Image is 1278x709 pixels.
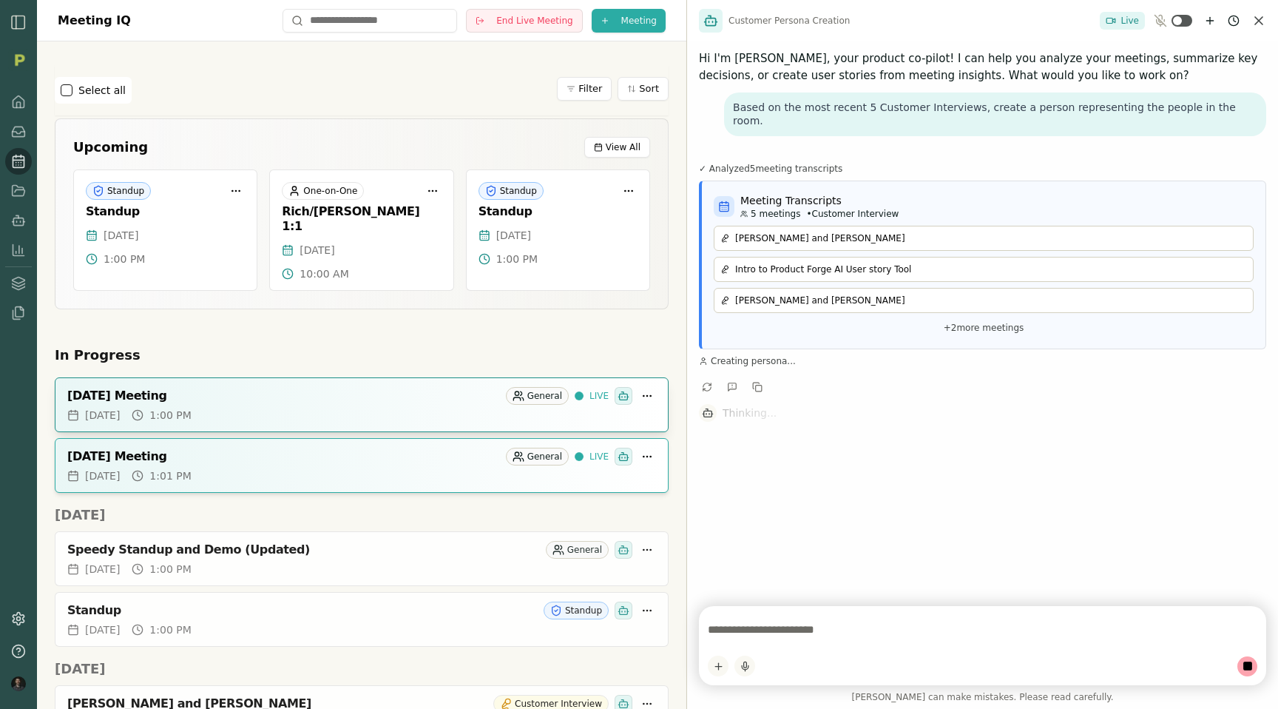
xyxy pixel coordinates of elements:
button: More options [227,182,245,200]
span: LIVE [589,451,609,463]
div: Smith has been invited [615,541,632,559]
span: 1:00 PM [496,252,538,266]
div: Rich/[PERSON_NAME] 1:1 [282,204,441,234]
h2: Upcoming [73,137,148,158]
div: Standup [86,182,151,200]
div: Speedy Standup and Demo (Updated) [67,542,540,557]
h4: Meeting Transcripts [740,193,1254,208]
button: More options [638,387,656,405]
button: Stop generation [1237,656,1257,676]
div: Smith has been invited [615,387,632,405]
span: [DATE] [85,408,120,423]
span: Live [1120,15,1139,27]
p: Hi I'm [PERSON_NAME], your product co-pilot! I can help you analyze your meetings, summarize key ... [699,50,1266,84]
img: Organization logo [8,49,30,71]
div: Creating persona ... [699,355,1266,367]
span: End Live Meeting [496,15,572,27]
a: Speedy Standup and Demo (Updated)General[DATE]1:00 PM [55,531,669,586]
span: LIVE [589,390,609,402]
button: Filter [557,77,612,101]
span: • Customer Interview [806,208,899,220]
span: 1:00 PM [149,562,191,577]
h2: [DATE] [55,659,669,679]
img: profile [11,676,26,691]
span: Customer Persona Creation [728,15,850,27]
span: 1:01 PM [149,468,191,483]
div: One-on-One [282,182,364,200]
button: Copy to clipboard [749,379,765,395]
button: Give Feedback [724,379,740,395]
img: sidebar [10,13,27,31]
h2: [DATE] [55,505,669,525]
div: Standup [86,204,245,219]
div: Standup [67,603,538,618]
span: 10:00 AM [300,266,348,281]
span: [PERSON_NAME] can make mistakes. Please read carefully. [699,691,1266,703]
button: Close chat [1251,13,1266,28]
button: End Live Meeting [466,9,582,33]
button: Start dictation [734,656,755,676]
p: + 2 more meetings [714,319,1254,337]
span: View All [606,141,640,153]
div: [DATE] Meeting [67,389,500,403]
a: Intro to Product Forge AI User story Tool [714,257,1254,282]
label: Select all [78,83,126,98]
span: 1:00 PM [149,622,191,637]
div: Smith has been invited [615,448,632,466]
button: Sort [618,77,669,101]
div: General [546,541,609,559]
span: [DATE] [104,228,138,243]
span: [DATE] [300,243,334,258]
button: More options [638,448,656,466]
button: Retry [699,379,715,395]
span: 1:00 PM [104,252,145,266]
button: New chat [1201,12,1219,30]
button: Help [5,638,32,665]
span: Meeting [621,15,657,27]
button: More options [638,602,656,619]
span: Thinking... [723,407,777,419]
div: Standup [479,182,544,200]
a: [PERSON_NAME] and [PERSON_NAME] [714,288,1254,313]
div: [DATE] Meeting [67,449,500,464]
div: Standup [479,204,638,219]
button: More options [620,182,638,200]
button: Chat history [1225,12,1242,30]
button: View All [584,137,650,158]
a: [DATE] MeetingGeneralLIVE[DATE]1:01 PM [55,438,669,493]
div: Smith has been invited [615,602,632,619]
span: [DATE] [85,562,120,577]
p: [PERSON_NAME] and [PERSON_NAME] [735,295,1247,306]
a: [DATE] MeetingGeneralLIVE[DATE]1:00 PM [55,377,669,432]
span: 1:00 PM [149,408,191,423]
div: General [506,387,569,405]
button: Toggle ambient mode [1171,15,1192,27]
p: [PERSON_NAME] and [PERSON_NAME] [735,232,1247,244]
button: More options [638,541,656,559]
button: Add content to chat [708,656,728,676]
p: Based on the most recent 5 Customer Interviews, create a person representing the people in the room. [733,101,1257,127]
a: StandupStandup[DATE]1:00 PM [55,592,669,647]
a: [PERSON_NAME] and [PERSON_NAME] [714,226,1254,251]
span: [DATE] [85,468,120,483]
span: [DATE] [85,622,120,637]
h2: In Progress [55,345,669,366]
button: Open Sidebar [10,13,27,31]
span: [DATE] [496,228,531,243]
button: More options [424,182,442,200]
h1: Meeting IQ [58,12,131,30]
button: Meeting [592,9,666,33]
span: 5 meetings [740,208,800,220]
p: Intro to Product Forge AI User story Tool [735,263,1247,275]
div: ✓ Analyzed 5 meeting transcript s [699,163,1266,175]
div: Standup [544,602,609,619]
div: General [506,448,569,466]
